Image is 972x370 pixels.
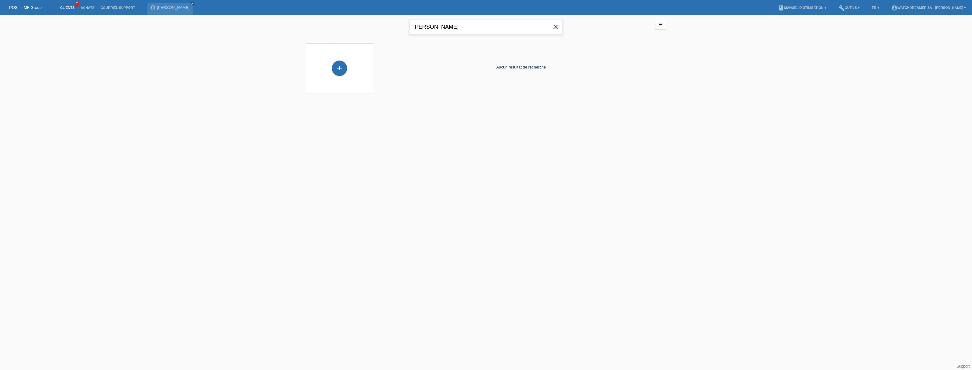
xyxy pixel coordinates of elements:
a: [PERSON_NAME] [157,5,190,10]
i: book [778,5,784,11]
a: close [190,2,194,6]
a: Courriel Support [97,6,138,9]
a: Clients [57,6,78,9]
i: filter_list [657,21,664,28]
a: buildOutils ▾ [836,6,863,9]
a: Support [957,364,970,368]
div: Enregistrer le client [332,63,347,73]
a: POS — MF Group [9,5,42,10]
div: Aucun résultat de recherche [376,40,666,94]
a: Achats [78,6,97,9]
a: bookManuel d’utilisation ▾ [775,6,829,9]
i: build [839,5,845,11]
span: 7 [74,2,79,7]
input: Recherche... [410,20,562,34]
i: account_circle [891,5,898,11]
i: close [191,2,194,5]
a: account_circleWatchdreamer SA - [PERSON_NAME] ▾ [888,6,969,9]
a: FR ▾ [869,6,882,9]
i: close [552,23,559,31]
